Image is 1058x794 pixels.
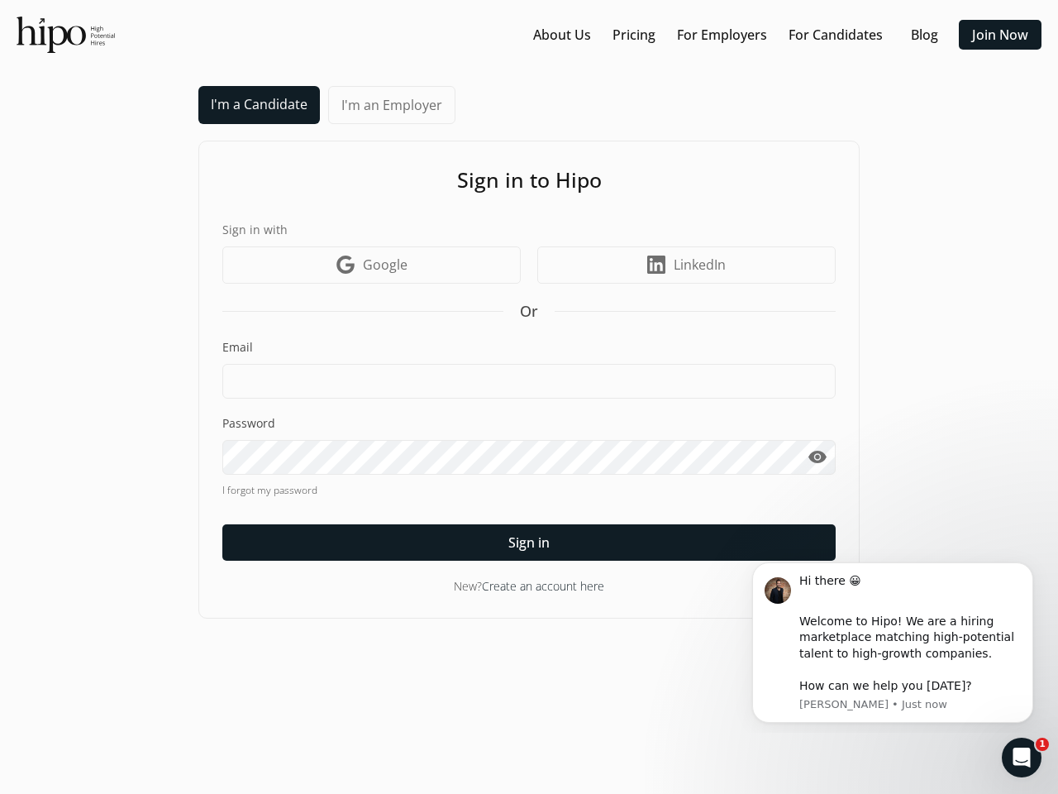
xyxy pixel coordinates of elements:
a: Google [222,246,521,284]
label: Email [222,339,836,356]
a: For Candidates [789,25,883,45]
button: visibility [798,440,836,475]
img: official-logo [17,17,115,53]
button: For Employers [670,20,774,50]
button: Join Now [959,20,1041,50]
span: LinkedIn [674,255,726,275]
a: I forgot my password [222,483,836,498]
a: Blog [911,25,938,45]
a: I'm a Candidate [198,86,320,124]
label: Sign in with [222,221,836,238]
button: Pricing [606,20,662,50]
label: Password [222,415,836,432]
a: I'm an Employer [328,86,455,124]
a: Pricing [612,25,655,45]
a: For Employers [677,25,767,45]
iframe: Intercom live chat [1002,738,1041,777]
a: About Us [533,25,591,45]
a: Create an account here [482,578,604,594]
iframe: Intercom notifications message [727,548,1058,733]
a: Join Now [972,25,1028,45]
button: About Us [527,20,598,50]
button: Blog [898,20,951,50]
div: New? [222,577,836,595]
button: Sign in [222,524,836,561]
span: Or [520,300,538,323]
button: For Candidates [782,20,889,50]
h1: Sign in to Hipo [222,165,836,196]
a: LinkedIn [537,246,836,284]
span: visibility [808,447,827,467]
span: Google [363,255,407,275]
span: Sign in [508,533,550,552]
span: 1 [1036,738,1049,751]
